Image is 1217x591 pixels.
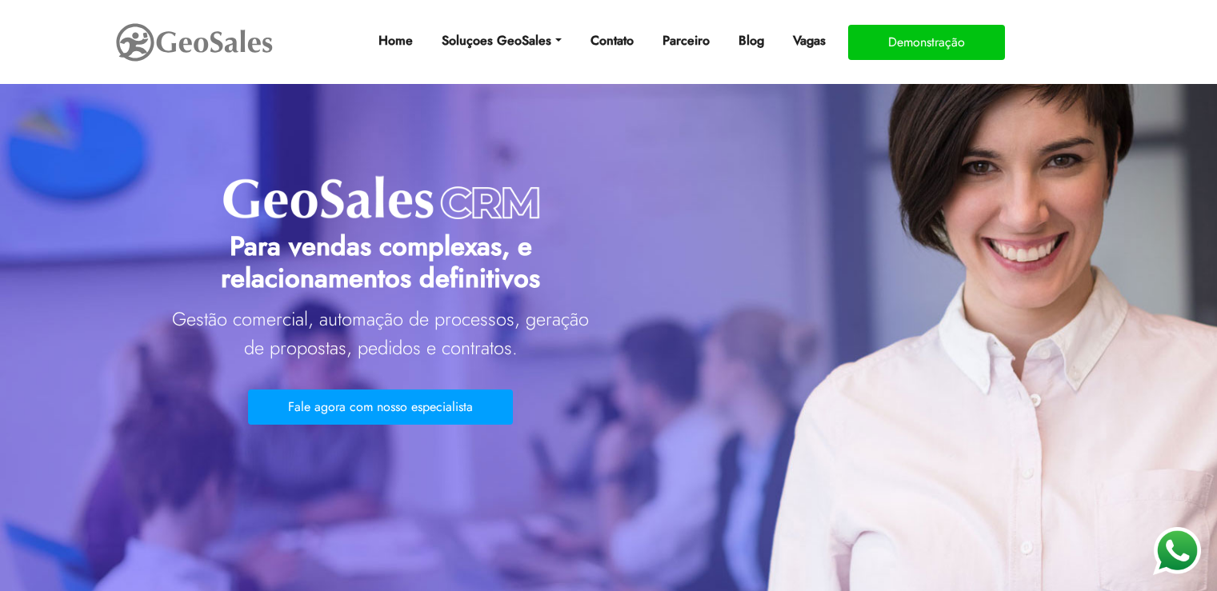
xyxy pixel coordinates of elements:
[732,25,771,57] a: Blog
[114,20,274,65] img: GeoSales
[435,25,567,57] a: Soluçoes GeoSales
[372,25,419,57] a: Home
[1153,527,1202,576] img: WhatsApp
[165,305,597,362] p: Gestão comercial, automação de processos, geração de propostas, pedidos e contratos.
[656,25,716,57] a: Parceiro
[848,25,1005,60] button: Demonstração
[221,174,541,219] img: geo-crm.png
[165,219,597,302] h1: Para vendas complexas, e relacionamentos definitivos
[787,25,832,57] a: Vagas
[248,389,513,425] button: Fale agora com nosso especialista
[584,25,640,57] a: Contato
